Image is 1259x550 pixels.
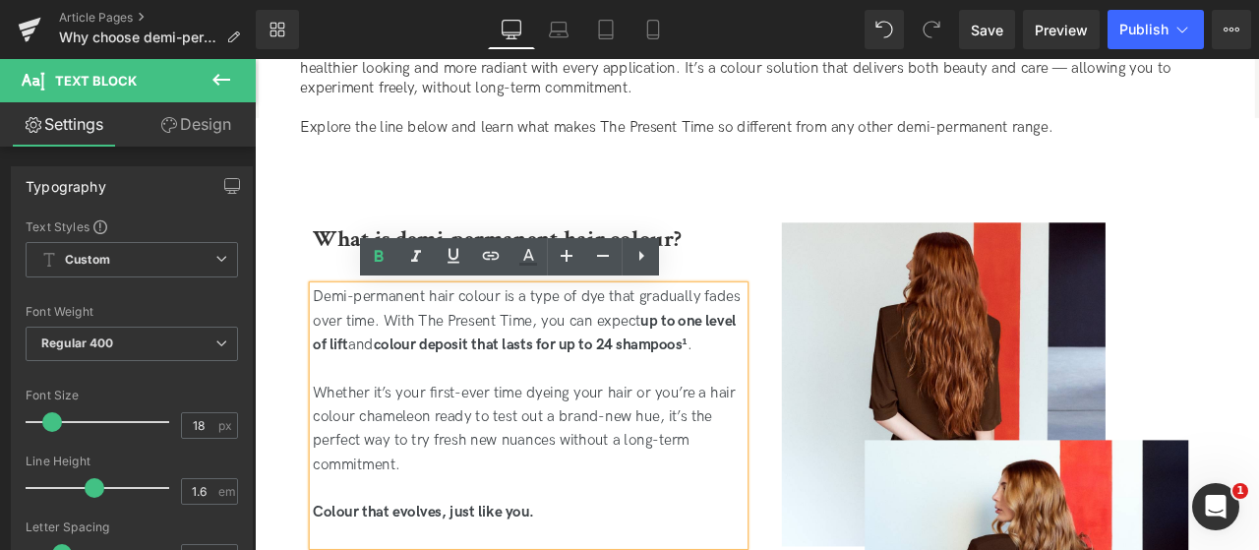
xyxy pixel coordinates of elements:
[26,520,238,534] div: Letter Spacing
[865,10,904,49] button: Undo
[59,10,256,26] a: Article Pages
[54,69,1136,92] p: Explore the line below and learn what makes The Present Time so different from any other demi-per...
[1192,483,1239,530] iframe: Intercom live chat
[1108,10,1204,49] button: Publish
[26,218,238,234] div: Text Styles
[1232,483,1248,499] span: 1
[69,196,506,230] b: What is demi-permanent hair colour?
[26,167,106,195] div: Typography
[69,269,580,353] p: Demi-permanent hair colour is a type of dye that gradually fades over time. With The Present Time...
[65,252,110,269] b: Custom
[26,455,238,468] div: Line Height
[912,10,951,49] button: Redo
[488,10,535,49] a: Desktop
[256,10,299,49] a: New Library
[132,102,260,147] a: Design
[69,385,570,490] span: Whether it’s your first-ever time dyeing your hair or you’re a hair colour chameleon ready to tes...
[629,10,677,49] a: Mobile
[141,329,512,349] strong: colour deposit that lasts for up to 24 shampoos¹
[59,30,218,45] span: Why choose demi-permanent hair colour for your next look
[582,10,629,49] a: Tablet
[1023,10,1100,49] a: Preview
[535,10,582,49] a: Laptop
[218,419,235,432] span: px
[971,20,1003,40] span: Save
[26,305,238,319] div: Font Weight
[26,389,238,402] div: Font Size
[1119,22,1169,37] span: Publish
[69,300,570,349] strong: up to one level of lift
[55,73,137,89] span: Text Block
[69,526,331,547] strong: Colour that evolves, just like you.
[218,485,235,498] span: em
[1212,10,1251,49] button: More
[1035,20,1088,40] span: Preview
[41,336,114,350] b: Regular 400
